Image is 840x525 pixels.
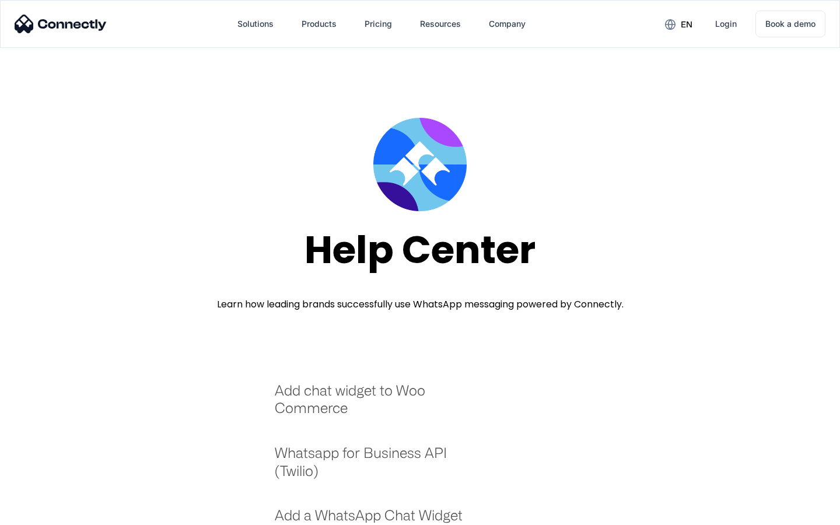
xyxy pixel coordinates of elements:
[275,444,478,491] a: Whatsapp for Business API (Twilio)
[355,10,401,38] a: Pricing
[365,16,392,32] div: Pricing
[15,15,107,33] img: Connectly Logo
[237,16,274,32] div: Solutions
[715,16,737,32] div: Login
[217,297,624,311] div: Learn how leading brands successfully use WhatsApp messaging powered by Connectly.
[275,381,478,429] a: Add chat widget to Woo Commerce
[304,229,535,271] div: Help Center
[755,10,825,37] a: Book a demo
[420,16,461,32] div: Resources
[23,505,70,521] ul: Language list
[706,10,746,38] a: Login
[681,16,692,33] div: en
[489,16,526,32] div: Company
[12,505,70,521] aside: Language selected: English
[302,16,337,32] div: Products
